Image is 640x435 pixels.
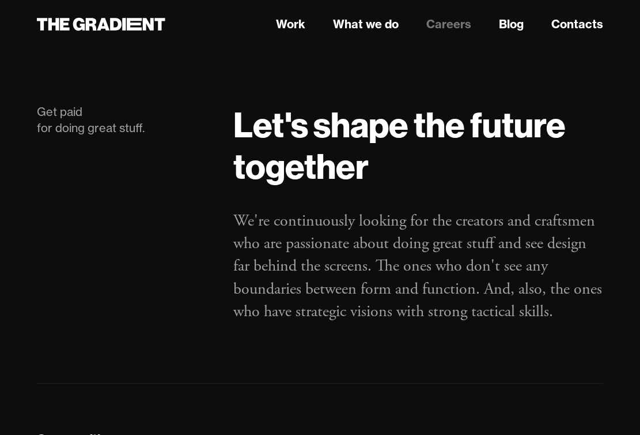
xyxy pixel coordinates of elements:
[276,16,305,33] a: Work
[233,210,603,323] p: We're continuously looking for the creators and craftsmen who are passionate about doing great st...
[37,104,210,136] div: Get paid for doing great stuff.
[551,16,603,33] a: Contacts
[426,16,471,33] a: Careers
[233,103,566,188] strong: Let's shape the future together
[333,16,399,33] a: What we do
[499,16,524,33] a: Blog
